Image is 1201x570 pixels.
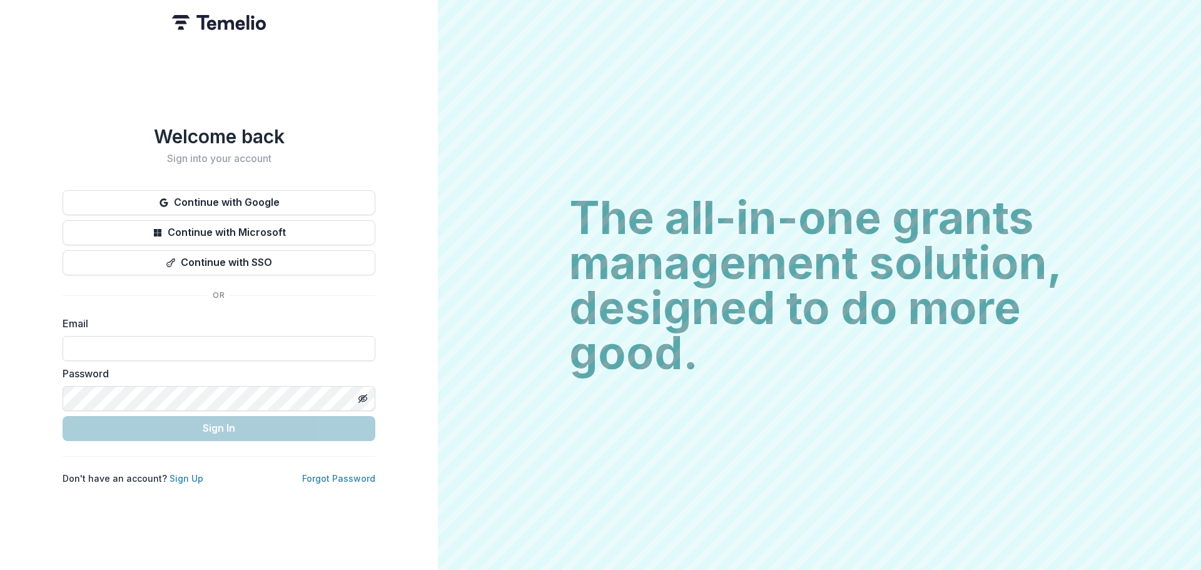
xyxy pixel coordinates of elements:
button: Sign In [63,416,375,441]
button: Toggle password visibility [353,389,373,409]
p: Don't have an account? [63,472,203,485]
button: Continue with Microsoft [63,220,375,245]
a: Sign Up [170,473,203,484]
h2: Sign into your account [63,153,375,165]
a: Forgot Password [302,473,375,484]
img: Temelio [172,15,266,30]
button: Continue with Google [63,190,375,215]
h1: Welcome back [63,125,375,148]
button: Continue with SSO [63,250,375,275]
label: Email [63,316,368,331]
label: Password [63,366,368,381]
